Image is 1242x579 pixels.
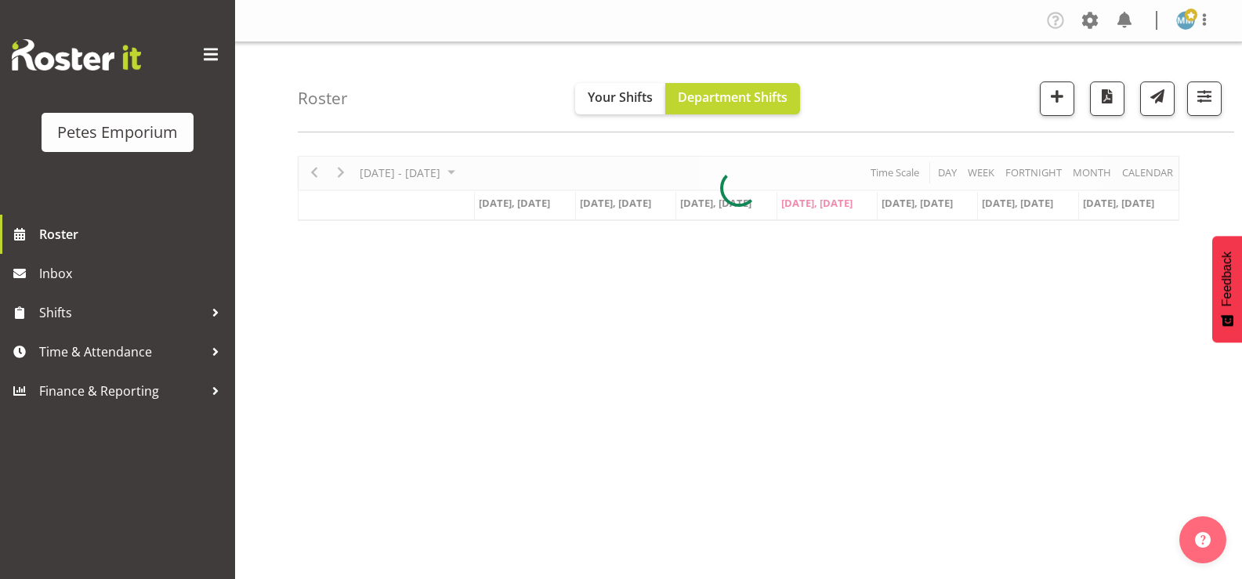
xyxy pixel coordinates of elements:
[575,83,665,114] button: Your Shifts
[665,83,800,114] button: Department Shifts
[1040,81,1074,116] button: Add a new shift
[1176,11,1195,30] img: mandy-mosley3858.jpg
[1212,236,1242,342] button: Feedback - Show survey
[12,39,141,71] img: Rosterit website logo
[1220,252,1234,306] span: Feedback
[39,340,204,364] span: Time & Attendance
[57,121,178,144] div: Petes Emporium
[298,89,348,107] h4: Roster
[1187,81,1222,116] button: Filter Shifts
[678,89,788,106] span: Department Shifts
[588,89,653,106] span: Your Shifts
[39,301,204,324] span: Shifts
[1090,81,1124,116] button: Download a PDF of the roster according to the set date range.
[39,223,227,246] span: Roster
[1195,532,1211,548] img: help-xxl-2.png
[39,379,204,403] span: Finance & Reporting
[39,262,227,285] span: Inbox
[1140,81,1175,116] button: Send a list of all shifts for the selected filtered period to all rostered employees.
